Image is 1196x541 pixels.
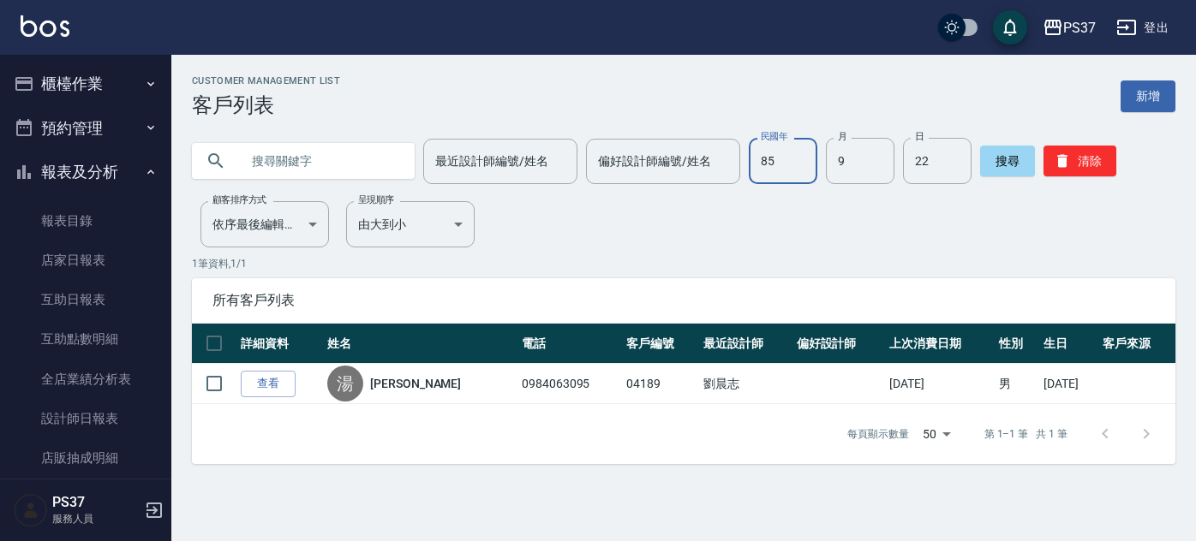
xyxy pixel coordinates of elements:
button: 櫃檯作業 [7,62,164,106]
button: 清除 [1044,146,1116,176]
a: 報表目錄 [7,201,164,241]
td: 04189 [622,364,699,404]
label: 民國年 [761,130,787,143]
h5: PS37 [52,494,140,511]
td: [DATE] [885,364,995,404]
p: 服務人員 [52,511,140,526]
h3: 客戶列表 [192,93,340,117]
button: 預約管理 [7,106,164,151]
button: 搜尋 [980,146,1035,176]
a: [PERSON_NAME] [370,375,461,392]
th: 生日 [1039,324,1098,364]
a: 設計師日報表 [7,399,164,438]
label: 月 [838,130,846,143]
th: 姓名 [323,324,517,364]
img: Person [14,493,48,527]
a: 全店業績分析表 [7,360,164,399]
th: 性別 [995,324,1039,364]
div: 湯 [327,366,363,401]
a: 費用分析表 [7,478,164,517]
td: 男 [995,364,1039,404]
p: 1 筆資料, 1 / 1 [192,256,1175,271]
th: 詳細資料 [236,324,323,364]
div: PS37 [1063,17,1096,39]
span: 所有客戶列表 [212,292,1155,309]
a: 店販抽成明細 [7,438,164,478]
img: Logo [21,15,69,37]
h2: Customer Management List [192,75,340,86]
a: 店家日報表 [7,241,164,280]
button: PS37 [1036,10,1103,45]
input: 搜尋關鍵字 [240,138,401,184]
td: 劉晨志 [699,364,792,404]
button: 登出 [1109,12,1175,44]
p: 每頁顯示數量 [847,426,909,442]
th: 上次消費日期 [885,324,995,364]
a: 新增 [1121,80,1175,112]
a: 互助日報表 [7,280,164,319]
label: 呈現順序 [358,193,394,206]
th: 偏好設計師 [792,324,886,364]
a: 查看 [241,371,296,397]
td: 0984063095 [517,364,622,404]
div: 50 [916,411,957,457]
div: 由大到小 [346,201,475,247]
p: 第 1–1 筆 共 1 筆 [984,426,1067,442]
th: 最近設計師 [699,324,792,364]
th: 客戶編號 [622,324,699,364]
label: 顧客排序方式 [212,193,266,206]
div: 依序最後編輯時間 [200,201,329,247]
a: 互助點數明細 [7,319,164,359]
button: save [993,10,1027,45]
th: 客戶來源 [1098,324,1175,364]
td: [DATE] [1039,364,1098,404]
label: 日 [915,130,924,143]
button: 報表及分析 [7,150,164,194]
th: 電話 [517,324,622,364]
